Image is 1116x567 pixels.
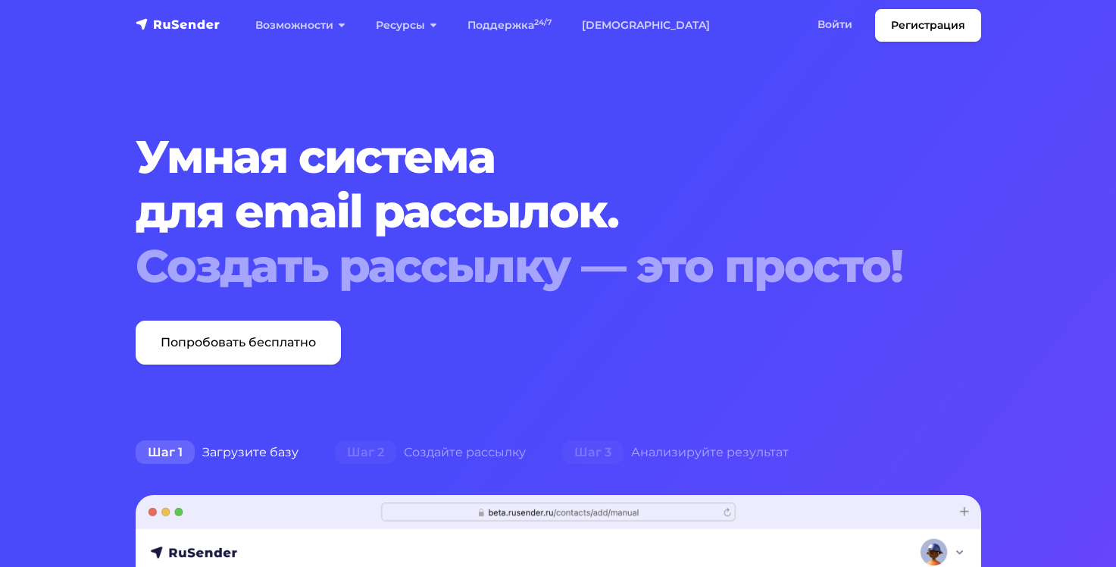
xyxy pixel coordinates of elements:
[335,440,396,465] span: Шаг 2
[136,321,341,365] a: Попробовать бесплатно
[361,10,452,41] a: Ресурсы
[136,440,195,465] span: Шаг 1
[534,17,552,27] sup: 24/7
[136,239,909,293] div: Создать рассылку — это просто!
[240,10,361,41] a: Возможности
[452,10,567,41] a: Поддержка24/7
[802,9,867,40] a: Войти
[136,17,220,32] img: RuSender
[317,437,544,468] div: Создайте рассылку
[117,437,317,468] div: Загрузите базу
[567,10,725,41] a: [DEMOGRAPHIC_DATA]
[136,130,909,293] h1: Умная система для email рассылок.
[544,437,807,468] div: Анализируйте результат
[875,9,981,42] a: Регистрация
[562,440,624,465] span: Шаг 3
